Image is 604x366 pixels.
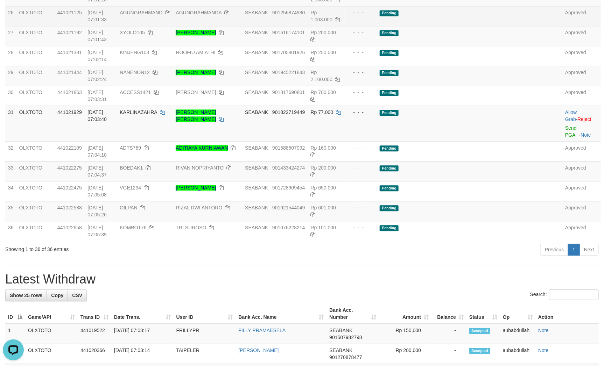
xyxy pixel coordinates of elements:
[176,30,216,35] a: [PERSON_NAME]
[272,89,305,95] span: Copy 901817690801 to clipboard
[562,106,601,141] td: ·
[5,46,16,66] td: 28
[272,205,305,210] span: Copy 901921544049 to clipboard
[5,304,25,324] th: ID: activate to sort column descending
[5,161,16,181] td: 33
[87,225,107,237] span: [DATE] 07:05:39
[5,6,16,26] td: 26
[347,49,374,56] div: - - -
[57,205,82,210] span: 441022588
[245,225,268,230] span: SEABANK
[379,344,431,364] td: Rp 200,000
[311,225,336,230] span: Rp 101.000
[174,344,236,364] td: TAIPELER
[111,324,174,344] td: [DATE] 07:03:17
[16,201,55,221] td: OLXTOTO
[562,221,601,241] td: Approved
[272,109,305,115] span: Copy 901822719449 to clipboard
[174,304,236,324] th: User ID: activate to sort column ascending
[311,70,332,82] span: Rp 2.100.000
[120,30,145,35] span: XYOLO105
[272,185,305,191] span: Copy 901728909454 to clipboard
[326,304,379,324] th: Bank Acc. Number: activate to sort column ascending
[72,293,82,298] span: CSV
[5,243,246,253] div: Showing 1 to 36 of 36 entries
[25,344,78,364] td: OLXTOTO
[272,145,305,151] span: Copy 901588507092 to clipboard
[57,30,82,35] span: 441021192
[245,10,268,15] span: SEABANK
[16,221,55,241] td: OLXTOTO
[562,161,601,181] td: Approved
[562,141,601,161] td: Approved
[78,304,111,324] th: Trans ID: activate to sort column ascending
[176,185,216,191] a: [PERSON_NAME]
[176,109,216,122] a: [PERSON_NAME] [PERSON_NAME]
[500,304,535,324] th: Op: activate to sort column ascending
[78,344,111,364] td: 441020366
[5,324,25,344] td: 1
[176,225,206,230] a: TRI SUROSO
[239,328,286,333] a: FILLY PRAMAESELA
[562,46,601,66] td: Approved
[5,201,16,221] td: 35
[16,106,55,141] td: OLXTOTO
[380,10,399,16] span: Pending
[311,30,336,35] span: Rp 200.000
[245,145,268,151] span: SEABANK
[469,328,490,334] span: Accepted
[562,181,601,201] td: Approved
[431,304,466,324] th: Balance: activate to sort column ascending
[176,165,224,171] a: RIVAN NOPRIYANTO
[57,70,82,75] span: 441021444
[176,50,215,55] a: ROOFIU AMIATHI
[120,89,151,95] span: ACCESS1421
[57,89,82,95] span: 441021863
[120,10,162,15] span: AGUNGRAHMAND
[87,165,107,178] span: [DATE] 07:04:37
[329,328,352,333] span: SEABANK
[16,26,55,46] td: OLXTOTO
[580,244,599,256] a: Next
[174,324,236,344] td: FRILLYPR
[68,289,87,301] a: CSV
[347,109,374,116] div: - - -
[380,185,399,191] span: Pending
[25,304,78,324] th: Game/API: activate to sort column ascending
[245,205,268,210] span: SEABANK
[87,50,107,62] span: [DATE] 07:02:14
[111,344,174,364] td: [DATE] 07:03:14
[562,86,601,106] td: Approved
[111,304,174,324] th: Date Trans.: activate to sort column ascending
[236,304,327,324] th: Bank Acc. Name: activate to sort column ascending
[272,50,305,55] span: Copy 901705801926 to clipboard
[311,185,336,191] span: Rp 650.000
[176,10,222,15] a: AGUNGRAHMANDA
[120,165,143,171] span: BOEDAK1
[380,205,399,211] span: Pending
[5,272,599,286] h1: Latest Withdraw
[380,165,399,171] span: Pending
[57,10,82,15] span: 441021125
[51,293,63,298] span: Copy
[311,205,336,210] span: Rp 601.000
[347,204,374,211] div: - - -
[245,30,268,35] span: SEABANK
[16,46,55,66] td: OLXTOTO
[176,70,216,75] a: [PERSON_NAME]
[540,244,568,256] a: Previous
[5,289,47,301] a: Show 25 rows
[57,109,82,115] span: 441021929
[562,201,601,221] td: Approved
[25,324,78,344] td: OLXTOTO
[16,141,55,161] td: OLXTOTO
[57,50,82,55] span: 441021381
[176,89,216,95] a: [PERSON_NAME]
[577,116,591,122] a: Reject
[272,165,305,171] span: Copy 901433424274 to clipboard
[347,89,374,96] div: - - -
[176,205,222,210] a: RIZAL DWI ANTORO
[245,165,268,171] span: SEABANK
[3,3,24,24] button: Open LiveChat chat widget
[87,145,107,158] span: [DATE] 07:04:10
